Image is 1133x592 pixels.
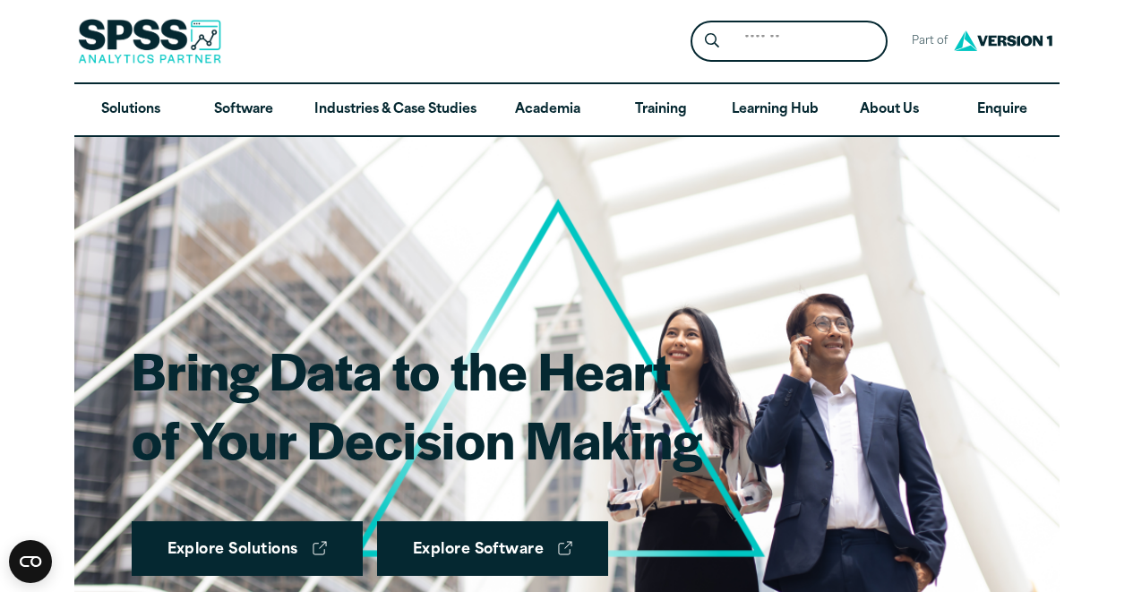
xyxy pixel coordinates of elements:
[717,84,833,136] a: Learning Hub
[604,84,717,136] a: Training
[132,335,702,474] h1: Bring Data to the Heart of Your Decision Making
[902,29,949,55] span: Part of
[833,84,946,136] a: About Us
[9,540,52,583] button: Open CMP widget
[78,19,221,64] img: SPSS Analytics Partner
[691,21,888,63] form: Site Header Search Form
[300,84,491,136] a: Industries & Case Studies
[187,84,300,136] a: Software
[491,84,604,136] a: Academia
[132,521,363,577] a: Explore Solutions
[377,521,609,577] a: Explore Software
[695,25,728,58] button: Search magnifying glass icon
[705,33,719,48] svg: Search magnifying glass icon
[949,24,1057,57] img: Version1 Logo
[74,84,187,136] a: Solutions
[74,84,1060,136] nav: Desktop version of site main menu
[946,84,1059,136] a: Enquire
